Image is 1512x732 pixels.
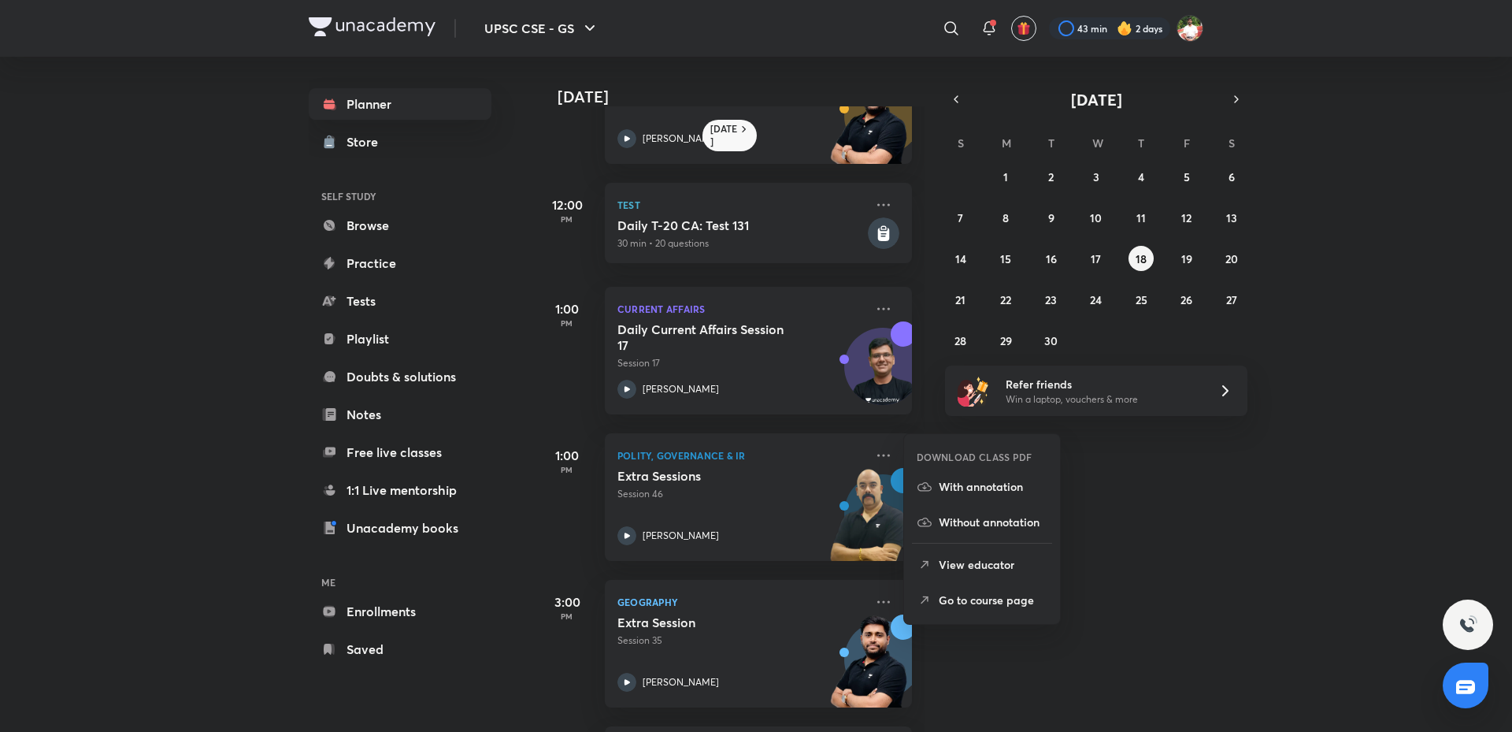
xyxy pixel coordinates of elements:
[309,512,491,544] a: Unacademy books
[1093,169,1099,184] abbr: September 3, 2025
[309,634,491,665] a: Saved
[958,375,989,407] img: referral
[1138,169,1144,184] abbr: September 4, 2025
[1044,333,1058,348] abbr: September 30, 2025
[1048,169,1054,184] abbr: September 2, 2025
[617,299,865,318] p: Current Affairs
[939,478,1047,495] p: With annotation
[1228,169,1235,184] abbr: September 6, 2025
[1177,15,1203,42] img: Shashank Soni
[1045,292,1057,307] abbr: September 23, 2025
[309,474,491,506] a: 1:1 Live mentorship
[939,592,1047,608] p: Go to course page
[1011,16,1036,41] button: avatar
[1128,246,1154,271] button: September 18, 2025
[1184,169,1190,184] abbr: September 5, 2025
[825,71,912,180] img: unacademy
[993,287,1018,312] button: September 22, 2025
[617,236,865,251] p: 30 min • 20 questions
[309,247,491,279] a: Practice
[309,399,491,430] a: Notes
[948,205,973,230] button: September 7, 2025
[535,446,598,465] h5: 1:00
[1046,251,1057,266] abbr: September 16, 2025
[309,17,435,36] img: Company Logo
[1174,205,1199,230] button: September 12, 2025
[346,132,387,151] div: Store
[1002,136,1011,150] abbr: Monday
[954,333,966,348] abbr: September 28, 2025
[1228,136,1235,150] abbr: Saturday
[309,361,491,392] a: Doubts & solutions
[617,446,865,465] p: Polity, Governance & IR
[993,246,1018,271] button: September 15, 2025
[1084,164,1109,189] button: September 3, 2025
[309,17,435,40] a: Company Logo
[948,287,973,312] button: September 21, 2025
[535,593,598,611] h5: 3:00
[1181,210,1191,225] abbr: September 12, 2025
[1039,205,1064,230] button: September 9, 2025
[1226,292,1237,307] abbr: September 27, 2025
[939,514,1047,530] p: Without annotation
[617,468,813,484] h5: Extra Sessions
[1000,292,1011,307] abbr: September 22, 2025
[535,611,598,621] p: PM
[710,123,738,148] h6: [DATE]
[1084,205,1109,230] button: September 10, 2025
[1174,164,1199,189] button: September 5, 2025
[1090,292,1102,307] abbr: September 24, 2025
[1458,615,1477,634] img: ttu
[309,596,491,627] a: Enrollments
[1039,287,1064,312] button: September 23, 2025
[1128,205,1154,230] button: September 11, 2025
[967,88,1225,110] button: [DATE]
[535,214,598,224] p: PM
[1092,136,1103,150] abbr: Wednesday
[1048,136,1054,150] abbr: Tuesday
[955,251,966,266] abbr: September 14, 2025
[617,615,813,630] h5: Extra Session
[1138,136,1144,150] abbr: Thursday
[617,634,865,648] p: Session 35
[1090,210,1102,225] abbr: September 10, 2025
[617,195,865,214] p: Test
[917,450,1032,464] h6: DOWNLOAD CLASS PDF
[617,217,865,233] h5: Daily T-20 CA: Test 131
[1219,164,1244,189] button: September 6, 2025
[309,210,491,241] a: Browse
[1003,169,1008,184] abbr: September 1, 2025
[1136,210,1146,225] abbr: September 11, 2025
[1084,287,1109,312] button: September 24, 2025
[1048,210,1054,225] abbr: September 9, 2025
[1219,246,1244,271] button: September 20, 2025
[643,675,719,689] p: [PERSON_NAME]
[1219,287,1244,312] button: September 27, 2025
[1180,292,1192,307] abbr: September 26, 2025
[1000,333,1012,348] abbr: September 29, 2025
[958,210,963,225] abbr: September 7, 2025
[1128,164,1154,189] button: September 4, 2025
[617,487,865,501] p: Session 46
[617,356,865,370] p: Session 17
[1117,20,1132,36] img: streak
[1136,251,1147,266] abbr: September 18, 2025
[993,328,1018,353] button: September 29, 2025
[643,132,719,146] p: [PERSON_NAME]
[617,321,813,353] h5: Daily Current Affairs Session 17
[1226,210,1237,225] abbr: September 13, 2025
[948,246,973,271] button: September 14, 2025
[1071,89,1122,110] span: [DATE]
[993,205,1018,230] button: September 8, 2025
[1136,292,1147,307] abbr: September 25, 2025
[535,195,598,214] h5: 12:00
[1039,328,1064,353] button: September 30, 2025
[1225,251,1238,266] abbr: September 20, 2025
[558,87,928,106] h4: [DATE]
[1017,21,1031,35] img: avatar
[1128,287,1154,312] button: September 25, 2025
[535,465,598,474] p: PM
[1174,246,1199,271] button: September 19, 2025
[1006,376,1199,392] h6: Refer friends
[1039,246,1064,271] button: September 16, 2025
